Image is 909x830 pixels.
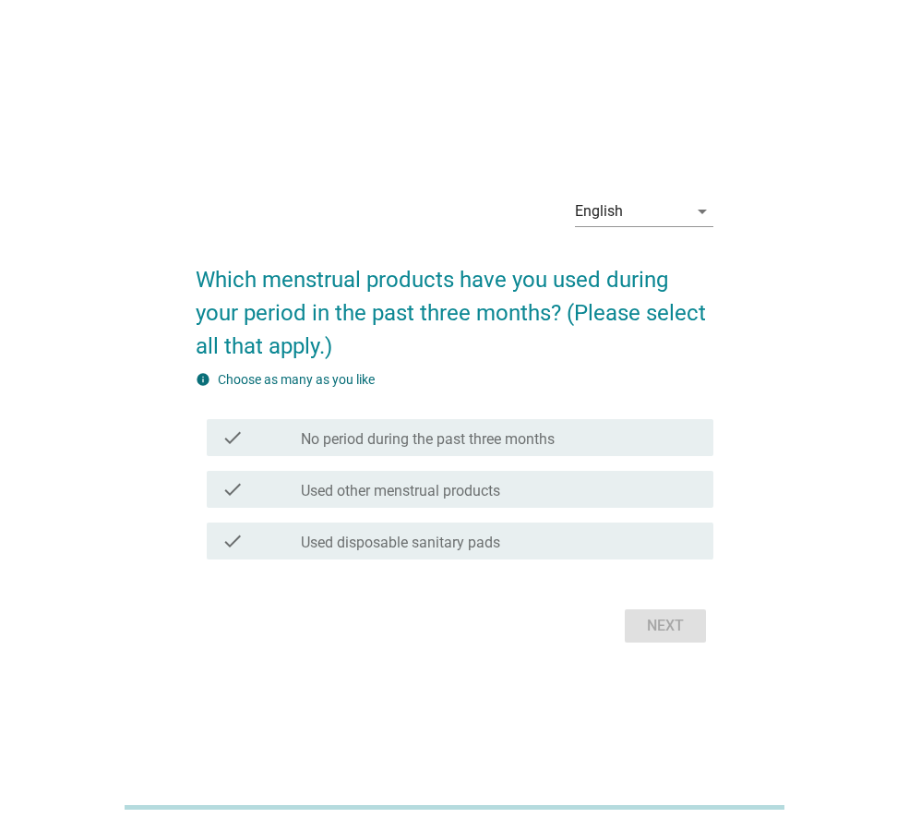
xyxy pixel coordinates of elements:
[196,372,210,387] i: info
[301,430,555,449] label: No period during the past three months
[575,203,623,220] div: English
[221,478,244,500] i: check
[221,530,244,552] i: check
[221,427,244,449] i: check
[301,482,500,500] label: Used other menstrual products
[301,534,500,552] label: Used disposable sanitary pads
[218,372,375,387] label: Choose as many as you like
[691,200,713,223] i: arrow_drop_down
[196,245,713,363] h2: Which menstrual products have you used during your period in the past three months? (Please selec...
